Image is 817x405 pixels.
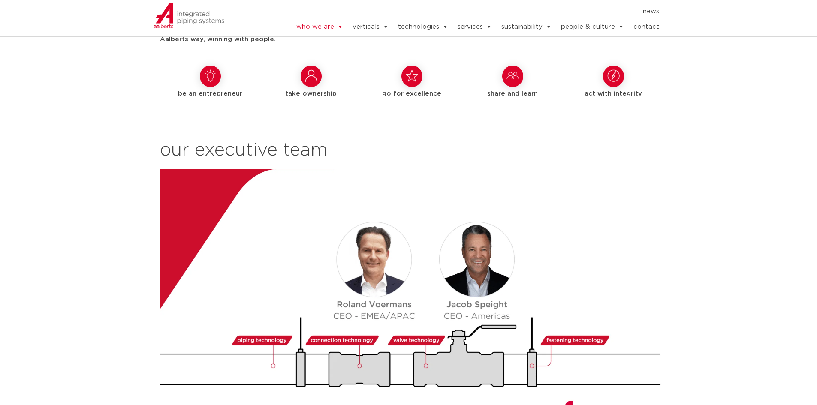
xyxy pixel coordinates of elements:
h5: go for excellence [366,87,458,101]
a: news [643,5,659,18]
h5: take ownership [265,87,357,101]
a: people & culture [561,18,624,36]
nav: Menu [270,5,660,18]
a: technologies [398,18,448,36]
h5: be an entrepreneur [164,87,256,101]
h5: act with integrity [567,87,660,101]
h2: our executive team [160,140,664,161]
h5: share and learn [467,87,559,101]
a: services [458,18,492,36]
a: contact [633,18,659,36]
a: sustainability [501,18,552,36]
a: verticals [353,18,389,36]
a: who we are [296,18,343,36]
